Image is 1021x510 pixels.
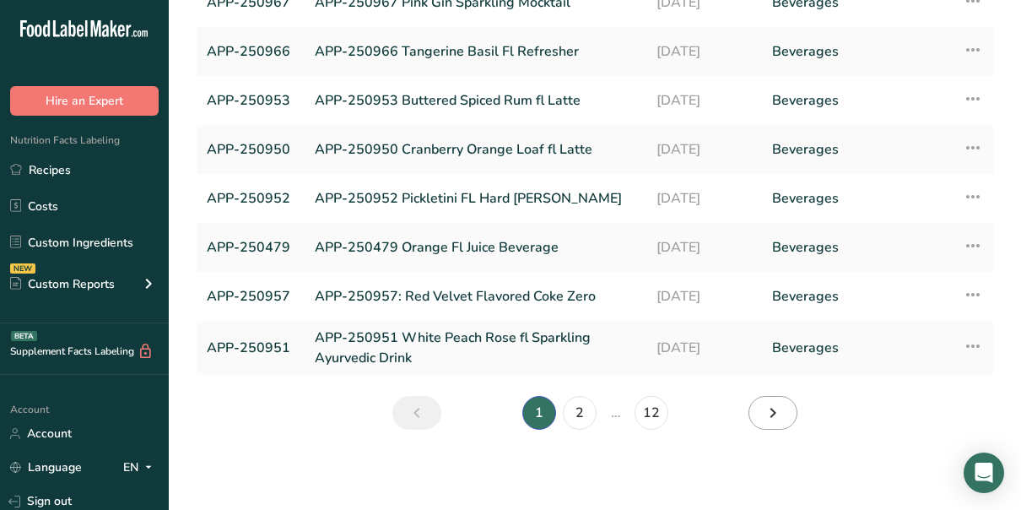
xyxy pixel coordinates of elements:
[207,132,294,167] a: APP-250950
[10,263,35,274] div: NEW
[656,181,752,216] a: [DATE]
[315,328,636,368] a: APP-250951 White Peach Rose fl Sparkling Ayurvedic Drink
[10,453,82,482] a: Language
[748,396,797,430] a: Next page
[656,279,752,314] a: [DATE]
[656,83,752,118] a: [DATE]
[656,132,752,167] a: [DATE]
[315,34,636,69] a: APP-250966 Tangerine Basil Fl Refresher
[207,83,294,118] a: APP-250953
[315,132,636,167] a: APP-250950 Cranberry Orange Loaf fl Latte
[10,275,115,293] div: Custom Reports
[772,328,943,368] a: Beverages
[207,34,294,69] a: APP-250966
[123,458,159,478] div: EN
[656,328,752,368] a: [DATE]
[10,86,159,116] button: Hire an Expert
[772,181,943,216] a: Beverages
[315,181,636,216] a: APP-250952 Pickletini FL Hard [PERSON_NAME]
[635,396,668,430] a: Page 12.
[207,328,294,368] a: APP-250951
[207,181,294,216] a: APP-250952
[563,396,597,430] a: Page 2.
[772,34,943,69] a: Beverages
[964,453,1004,493] div: Open Intercom Messenger
[772,83,943,118] a: Beverages
[315,279,636,314] a: APP-250957: Red Velvet Flavored Coke Zero
[207,230,294,265] a: APP-250479
[207,279,294,314] a: APP-250957
[656,34,752,69] a: [DATE]
[772,279,943,314] a: Beverages
[11,331,37,341] div: BETA
[656,230,752,265] a: [DATE]
[392,396,441,430] a: Previous page
[315,230,636,265] a: APP-250479 Orange Fl Juice Beverage
[772,132,943,167] a: Beverages
[315,83,636,118] a: APP-250953 Buttered Spiced Rum fl Latte
[772,230,943,265] a: Beverages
